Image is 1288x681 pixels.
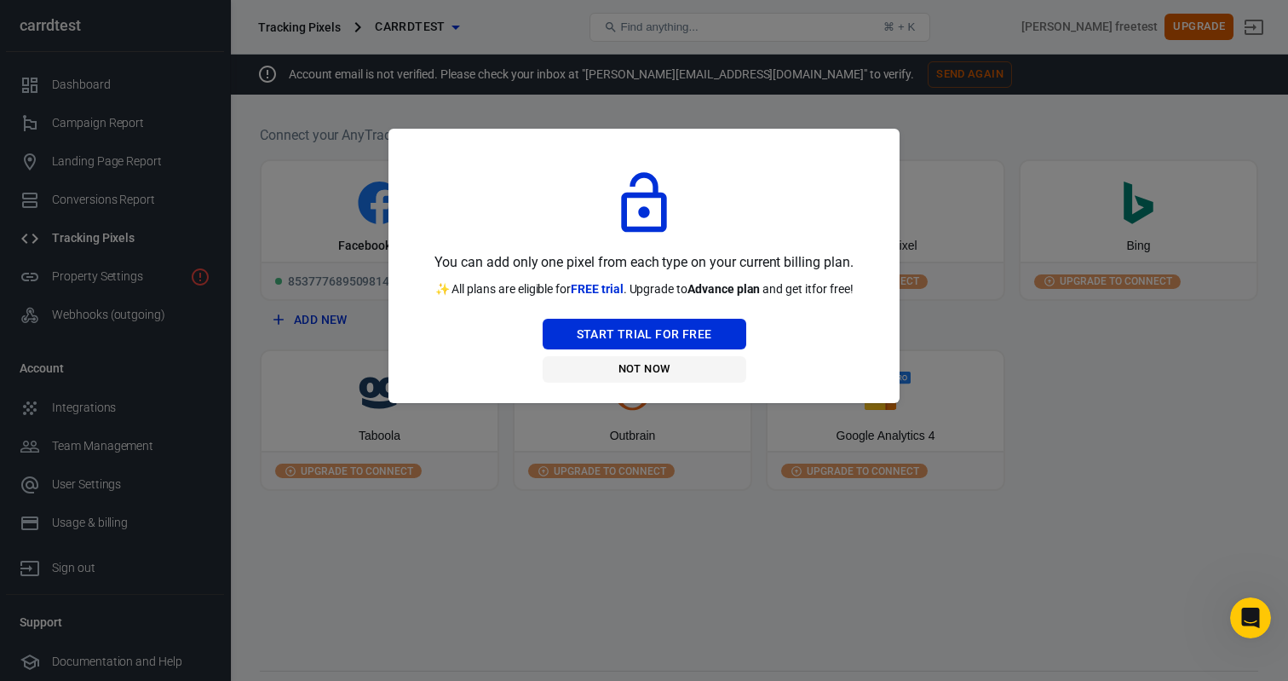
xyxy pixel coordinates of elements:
[435,280,854,298] p: ✨ All plans are eligible for . Upgrade to and get it for free!
[1230,597,1271,638] iframe: Intercom live chat
[687,282,760,296] strong: Advance plan
[434,251,853,274] p: You can add only one pixel from each type on your current billing plan.
[543,319,746,350] button: Start Trial For Free
[571,282,624,296] span: FREE trial
[543,356,746,383] button: Not Now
